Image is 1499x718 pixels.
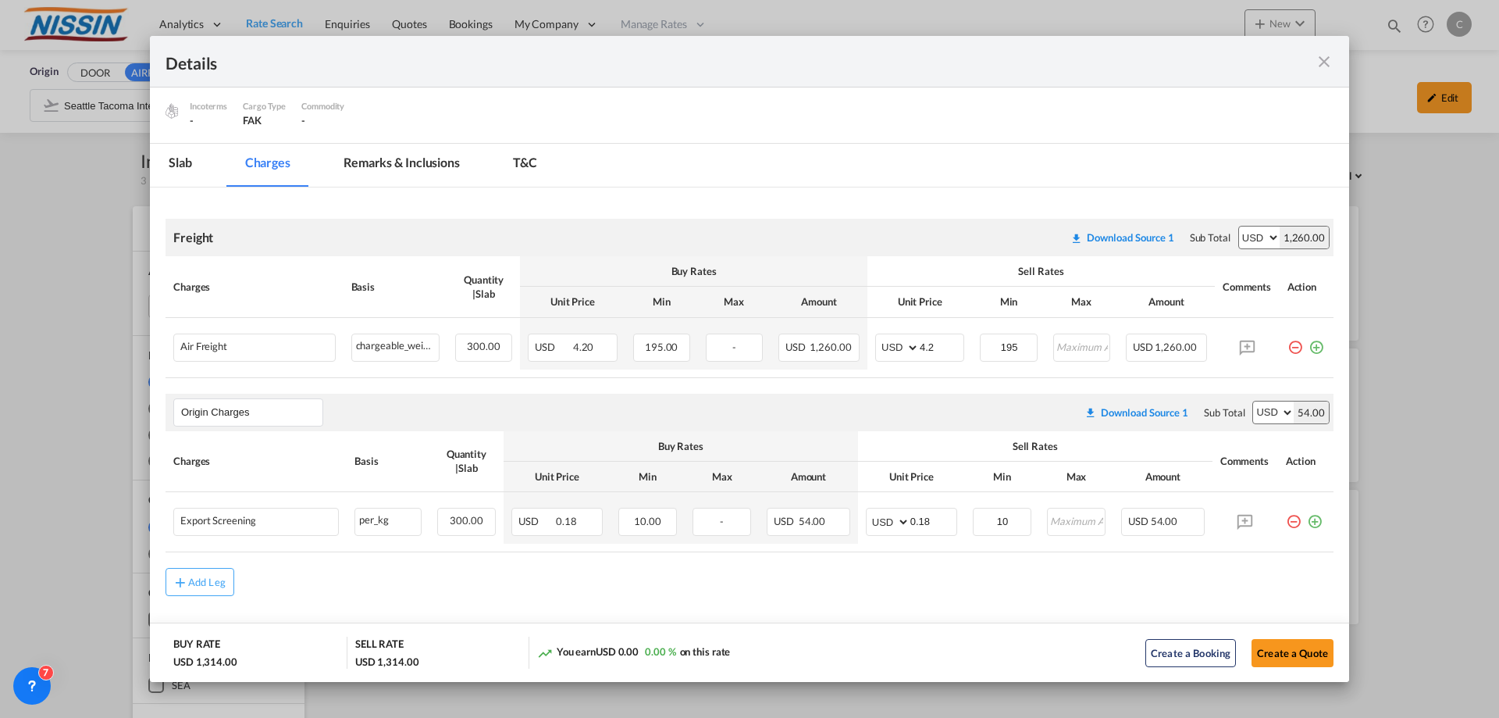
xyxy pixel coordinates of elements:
input: Minimum Amount [981,334,1036,358]
th: Min [611,462,685,492]
div: Charges [173,454,339,468]
md-icon: icon-plus-circle-outline green-400-fg [1309,334,1324,349]
div: Sell Rates [866,439,1205,453]
div: Buy Rates [511,439,850,453]
span: USD [535,341,571,353]
input: 0.18 [910,509,956,532]
span: - [732,341,736,353]
th: Comments [1212,431,1278,492]
th: Min [625,287,698,317]
span: USD [1128,515,1148,527]
div: Download Source 1 [1087,231,1174,244]
md-icon: icon-trending-up [537,645,553,661]
div: chargeable_weight [352,334,439,354]
span: USD [518,515,554,527]
md-tab-item: Charges [226,144,309,187]
div: Sub Total [1204,405,1244,420]
md-pagination-wrapper: Use the left and right arrow keys to navigate between tabs [150,144,571,187]
th: Amount [759,462,858,492]
span: 0.00 % [645,645,675,658]
div: 54.00 [1294,402,1329,423]
span: 195.00 [645,341,678,353]
th: Min [965,462,1039,492]
div: Cargo Type [243,99,286,113]
div: Commodity [301,99,344,113]
th: Max [1039,462,1113,492]
th: Action [1280,256,1333,317]
span: USD [1133,341,1153,353]
div: Sub Total [1190,230,1230,245]
span: USD [774,515,796,527]
span: 0.18 [556,515,577,527]
span: 300.00 [467,340,500,352]
div: Charges [173,280,336,294]
th: Comments [1215,256,1280,317]
th: Amount [771,287,867,317]
md-dialog: Port of ... [150,36,1349,682]
span: 300.00 [450,514,482,527]
th: Amount [1113,462,1212,492]
div: Basis [351,280,440,294]
div: BUY RATE [173,637,220,655]
div: Download original source rate sheet [1084,406,1188,419]
div: 1,260.00 [1280,227,1329,248]
div: Download original source rate sheet [1077,406,1196,419]
img: cargo.png [163,102,180,120]
md-icon: icon-close fg-AAA8AD m-0 cursor [1315,52,1333,71]
span: 1,260.00 [1155,341,1196,353]
div: USD 1,314.00 [173,655,237,669]
div: Details [166,52,1216,71]
div: Buy Rates [528,264,860,278]
input: 4.2 [920,334,963,358]
th: Max [698,287,771,317]
div: Download original source rate sheet [1070,231,1174,244]
th: Amount [1118,287,1215,317]
div: Download Source 1 [1101,406,1188,419]
button: Create a Quote [1252,639,1333,667]
div: Basis [354,454,422,468]
th: Unit Price [504,462,611,492]
button: Download original source rate sheet [1063,223,1182,252]
md-icon: icon-plus-circle-outline green-400-fg [1307,508,1323,523]
input: Minimum Amount [974,509,1031,532]
div: Air Freight [180,341,227,352]
th: Unit Price [520,287,625,317]
md-icon: icon-minus-circle-outline red-400-fg pt-7 [1286,508,1301,523]
span: 10.00 [634,515,661,527]
md-tab-item: Slab [150,144,211,187]
span: - [720,515,724,527]
span: 4.20 [573,341,594,353]
span: USD 0.00 [596,645,639,658]
md-icon: icon-download [1070,232,1083,245]
input: Maximum Amount [1055,334,1109,358]
input: Leg Name [181,401,322,424]
input: Maximum Amount [1049,509,1105,532]
button: Download original source rate sheet [1077,398,1196,427]
span: 54.00 [799,515,826,527]
div: USD 1,314.00 [355,655,419,669]
span: 54.00 [1151,515,1178,527]
th: Min [972,287,1045,317]
md-icon: icon-minus-circle-outline red-400-fg pt-7 [1287,334,1303,349]
span: - [301,114,305,127]
div: Download original source rate sheet [1063,231,1182,244]
div: Incoterms [190,99,227,113]
md-icon: icon-download [1084,406,1097,419]
md-tab-item: T&C [494,144,556,187]
th: Max [1045,287,1118,317]
div: Freight [173,229,213,246]
div: per_kg [355,509,421,528]
div: You earn on this rate [537,645,731,661]
div: SELL RATE [355,637,404,655]
button: Add Leg [166,568,234,596]
div: FAK [243,113,286,127]
th: Max [685,462,759,492]
div: Sell Rates [875,264,1207,278]
div: - [190,113,227,127]
th: Unit Price [858,462,965,492]
th: Action [1278,431,1333,492]
div: Add Leg [188,577,226,587]
span: USD [785,341,808,353]
div: Export Screening [180,515,255,527]
md-icon: icon-plus md-link-fg s20 [173,574,188,590]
